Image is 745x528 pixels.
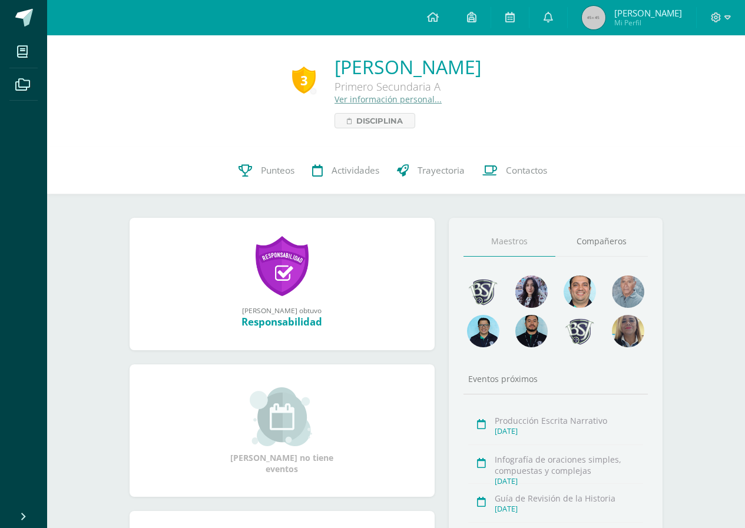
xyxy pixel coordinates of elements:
span: Mi Perfil [614,18,682,28]
span: Disciplina [356,114,403,128]
a: Punteos [230,147,303,194]
span: Actividades [332,164,379,177]
img: d483e71d4e13296e0ce68ead86aec0b8.png [564,315,596,347]
img: 677c00e80b79b0324b531866cf3fa47b.png [564,275,596,308]
a: Trayectoria [388,147,474,194]
div: Eventos próximos [463,373,648,384]
a: Actividades [303,147,388,194]
div: [PERSON_NAME] no tiene eventos [223,387,341,474]
div: Producción Escrita Narrativo [495,415,643,426]
div: 3 [292,67,316,94]
a: Disciplina [335,113,415,128]
span: Trayectoria [418,164,465,177]
img: 9eafe38a88bfc982dd86854cc727d639.png [467,275,499,308]
a: Compañeros [555,227,648,257]
span: Punteos [261,164,294,177]
img: 55ac31a88a72e045f87d4a648e08ca4b.png [612,275,644,308]
div: [PERSON_NAME] obtuvo [141,305,423,315]
div: Guía de Revisión de la Historia [495,493,643,504]
a: Contactos [474,147,556,194]
div: Responsabilidad [141,315,423,328]
img: d220431ed6a2715784848fdc026b3719.png [467,315,499,347]
a: [PERSON_NAME] [335,54,481,79]
div: Primero Secundaria A [335,79,481,94]
a: Maestros [463,227,556,257]
img: event_small.png [250,387,314,446]
img: 31702bfb268df95f55e840c80866a926.png [515,275,548,308]
img: 45x45 [582,6,605,29]
div: Infografía de oraciones simples, compuestas y complejas [495,454,643,476]
span: [PERSON_NAME] [614,7,682,19]
div: [DATE] [495,426,643,436]
div: [DATE] [495,476,643,486]
img: 2207c9b573316a41e74c87832a091651.png [515,315,548,347]
span: Contactos [506,164,547,177]
img: aa9857ee84d8eb936f6c1e33e7ea3df6.png [612,315,644,347]
a: Ver información personal... [335,94,442,105]
div: [DATE] [495,504,643,514]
